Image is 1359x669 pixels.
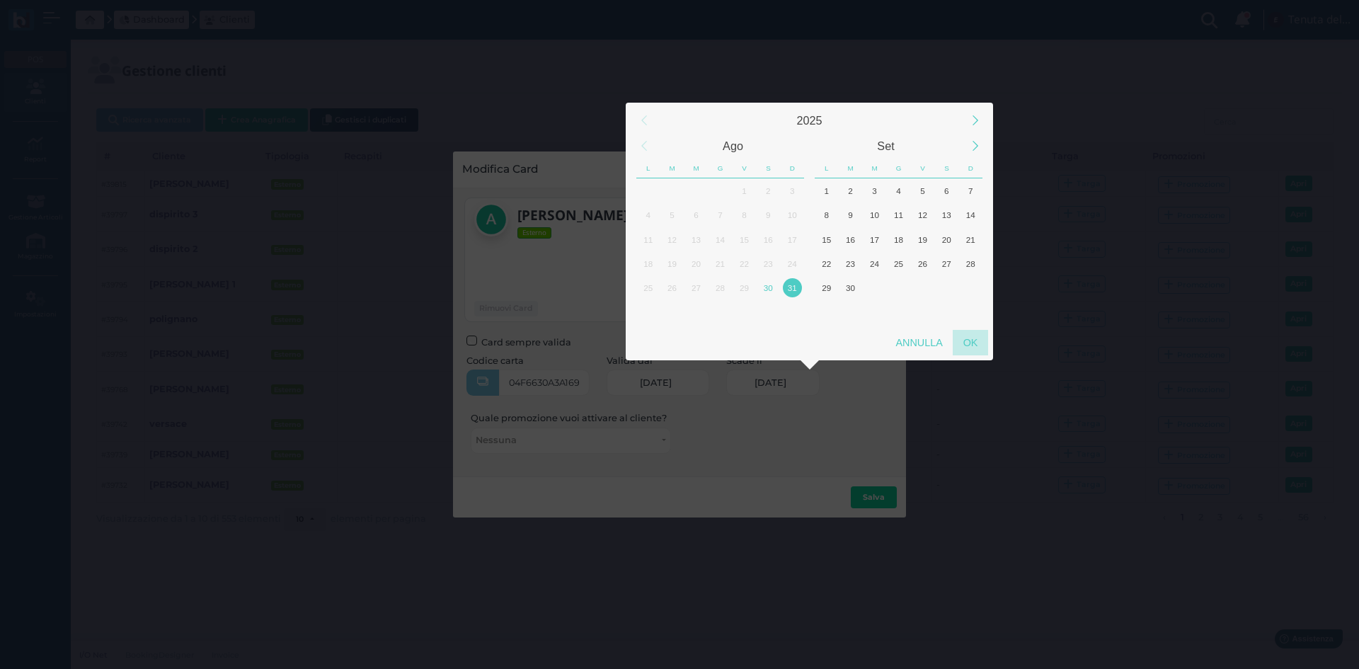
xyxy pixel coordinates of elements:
div: Domenica, Ottobre 5 [958,276,982,300]
div: 19 [663,254,682,273]
div: Mercoledì [684,159,709,178]
div: Giovedì, Settembre 4 [709,300,733,324]
div: 25 [638,278,658,297]
div: Lunedì, Settembre 8 [815,203,839,227]
div: 2 [841,181,860,200]
div: OK [953,330,988,355]
div: Mercoledì, Agosto 27 [684,276,709,300]
div: 9 [841,205,860,224]
div: Venerdì, Settembre 12 [910,203,934,227]
div: 30 [759,278,778,297]
div: Giovedì, Agosto 7 [709,203,733,227]
div: 19 [913,230,932,249]
div: Mercoledì, Settembre 3 [684,300,709,324]
div: Domenica, Agosto 10 [780,203,804,227]
div: 11 [889,205,908,224]
div: Sabato, Settembre 6 [934,178,958,202]
div: 27 [687,278,706,297]
div: Venerdì, Settembre 5 [732,300,756,324]
div: 24 [783,254,802,273]
div: Lunedì [636,159,660,178]
div: 31 [783,278,802,297]
div: Lunedì [815,159,839,178]
div: Martedì, Luglio 29 [660,178,684,202]
div: Domenica, Agosto 17 [780,227,804,251]
div: 11 [638,230,658,249]
div: 20 [937,230,956,249]
div: 1 [735,181,754,200]
div: 2 [759,181,778,200]
div: Domenica, Settembre 14 [958,203,982,227]
div: 4 [638,205,658,224]
div: Venerdì, Agosto 29 [732,276,756,300]
div: Lunedì, Agosto 18 [636,251,660,275]
div: Sabato, Ottobre 11 [934,300,958,324]
div: Giovedì [887,159,911,178]
div: Domenica, Settembre 7 [780,300,804,324]
div: Domenica, Settembre 28 [958,251,982,275]
div: Settembre [810,133,963,159]
div: Lunedì, Ottobre 6 [815,300,839,324]
div: Lunedì, Settembre 15 [815,227,839,251]
div: 26 [913,254,932,273]
div: Sabato, Ottobre 4 [934,276,958,300]
div: Lunedì, Agosto 25 [636,276,660,300]
div: 17 [865,230,884,249]
div: 22 [817,254,836,273]
div: 18 [889,230,908,249]
div: Martedì, Agosto 5 [660,203,684,227]
div: 9 [759,205,778,224]
div: Martedì, Settembre 2 [839,178,863,202]
div: 15 [817,230,836,249]
div: Sabato, Agosto 16 [756,227,780,251]
div: Venerdì, Settembre 26 [910,251,934,275]
div: Mercoledì, Agosto 6 [684,203,709,227]
div: Oggi, Sabato, Agosto 30 [756,276,780,300]
div: 24 [865,254,884,273]
div: Martedì, Agosto 19 [660,251,684,275]
div: Giovedì, Settembre 4 [887,178,911,202]
div: 10 [783,205,802,224]
div: Martedì, Settembre 30 [839,276,863,300]
div: Next Month [960,131,990,161]
div: Giovedì, Ottobre 9 [887,300,911,324]
div: Venerdì, Ottobre 3 [910,276,934,300]
div: Lunedì, Agosto 4 [636,203,660,227]
div: Giovedì, Agosto 21 [709,251,733,275]
div: Domenica, Settembre 7 [958,178,982,202]
div: Domenica, Ottobre 12 [958,300,982,324]
div: Mercoledì, Settembre 17 [863,227,887,251]
div: Sabato [756,159,780,178]
div: Sabato, Settembre 27 [934,251,958,275]
div: Previous Year [629,105,659,136]
div: Lunedì, Settembre 1 [815,178,839,202]
div: 26 [663,278,682,297]
div: 27 [937,254,956,273]
div: 18 [638,254,658,273]
div: Mercoledì, Agosto 20 [684,251,709,275]
div: Venerdì [911,159,935,178]
div: 13 [937,205,956,224]
div: Lunedì, Settembre 22 [815,251,839,275]
div: 28 [711,278,730,297]
div: Mercoledì, Settembre 24 [863,251,887,275]
div: Mercoledì [863,159,887,178]
div: Sabato [934,159,958,178]
div: Venerdì, Agosto 1 [732,178,756,202]
div: Giovedì, Settembre 25 [887,251,911,275]
div: 13 [687,230,706,249]
div: Sabato, Settembre 13 [934,203,958,227]
div: Venerdì, Ottobre 10 [910,300,934,324]
div: 3 [783,181,802,200]
div: Martedì, Ottobre 7 [839,300,863,324]
div: 29 [735,278,754,297]
div: 23 [759,254,778,273]
div: 12 [913,205,932,224]
div: 30 [841,278,860,297]
div: Lunedì, Settembre 1 [636,300,660,324]
div: Venerdì, Agosto 15 [732,227,756,251]
div: 8 [735,205,754,224]
div: Sabato, Settembre 6 [756,300,780,324]
div: 12 [663,230,682,249]
div: Annulla [885,330,953,355]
